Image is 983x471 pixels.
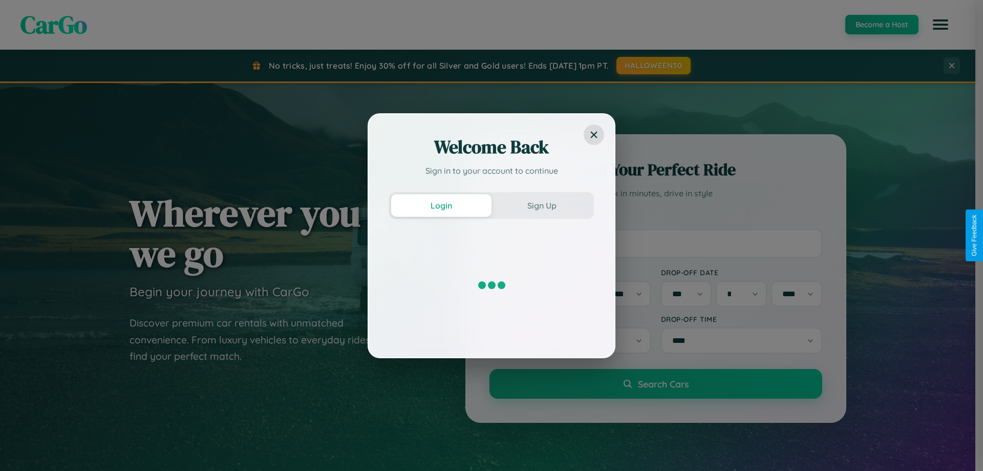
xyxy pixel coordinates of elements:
iframe: Intercom live chat [10,436,35,461]
div: Give Feedback [971,215,978,256]
button: Sign Up [491,194,592,217]
button: Login [391,194,491,217]
h2: Welcome Back [389,135,594,159]
p: Sign in to your account to continue [389,165,594,177]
